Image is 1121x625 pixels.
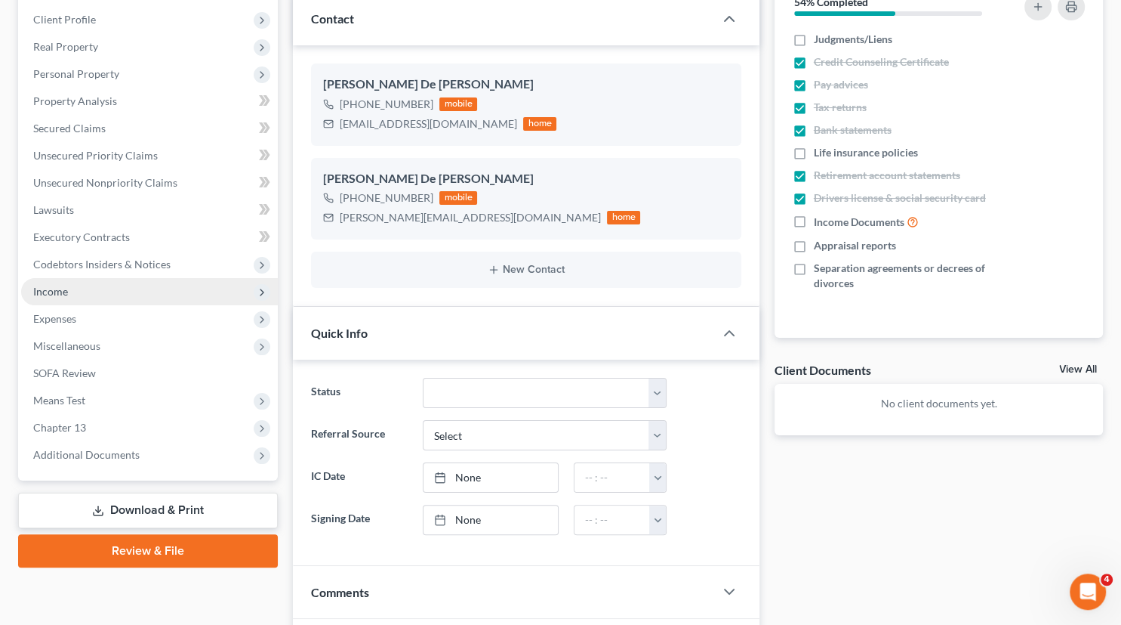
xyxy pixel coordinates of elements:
[33,394,85,407] span: Means Test
[33,421,86,434] span: Chapter 13
[21,169,278,196] a: Unsecured Nonpriority Claims
[311,326,368,340] span: Quick Info
[33,176,177,189] span: Unsecured Nonpriority Claims
[1059,364,1097,375] a: View All
[523,117,556,131] div: home
[21,115,278,142] a: Secured Claims
[33,94,117,107] span: Property Analysis
[814,145,918,160] span: Life insurance policies
[439,97,477,111] div: mobile
[33,203,74,216] span: Lawsuits
[33,13,96,26] span: Client Profile
[1101,574,1113,586] span: 4
[814,77,868,92] span: Pay advices
[423,506,559,534] a: None
[33,149,158,162] span: Unsecured Priority Claims
[787,396,1091,411] p: No client documents yet.
[33,40,98,53] span: Real Property
[340,97,433,112] div: [PHONE_NUMBER]
[21,88,278,115] a: Property Analysis
[303,378,414,408] label: Status
[323,264,728,276] button: New Contact
[33,367,96,379] span: SOFA Review
[311,585,369,599] span: Comments
[303,463,414,493] label: IC Date
[607,211,640,224] div: home
[18,534,278,568] a: Review & File
[323,170,728,188] div: [PERSON_NAME] De [PERSON_NAME]
[21,360,278,387] a: SOFA Review
[33,231,130,243] span: Executory Contracts
[574,463,650,492] input: -- : --
[33,285,68,298] span: Income
[814,32,892,47] span: Judgments/Liens
[814,168,960,183] span: Retirement account statements
[323,76,728,94] div: [PERSON_NAME] De [PERSON_NAME]
[814,122,892,138] span: Bank statements
[775,362,871,378] div: Client Documents
[33,67,119,80] span: Personal Property
[21,224,278,251] a: Executory Contracts
[303,505,414,535] label: Signing Date
[33,312,76,325] span: Expenses
[574,506,650,534] input: -- : --
[311,11,354,26] span: Contact
[423,463,559,492] a: None
[814,54,949,70] span: Credit Counseling Certificate
[33,448,140,461] span: Additional Documents
[814,100,867,115] span: Tax returns
[1070,574,1106,610] iframe: Intercom live chat
[340,190,433,206] div: [PHONE_NUMBER]
[33,258,171,271] span: Codebtors Insiders & Notices
[814,238,896,253] span: Appraisal reports
[340,116,517,131] div: [EMAIL_ADDRESS][DOMAIN_NAME]
[814,261,1008,291] span: Separation agreements or decrees of divorces
[814,215,904,230] span: Income Documents
[33,339,100,352] span: Miscellaneous
[18,493,278,528] a: Download & Print
[340,210,601,225] div: [PERSON_NAME][EMAIL_ADDRESS][DOMAIN_NAME]
[21,196,278,224] a: Lawsuits
[303,420,414,450] label: Referral Source
[33,122,106,135] span: Secured Claims
[814,190,986,206] span: Drivers license & social security card
[21,142,278,169] a: Unsecured Priority Claims
[439,191,477,205] div: mobile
